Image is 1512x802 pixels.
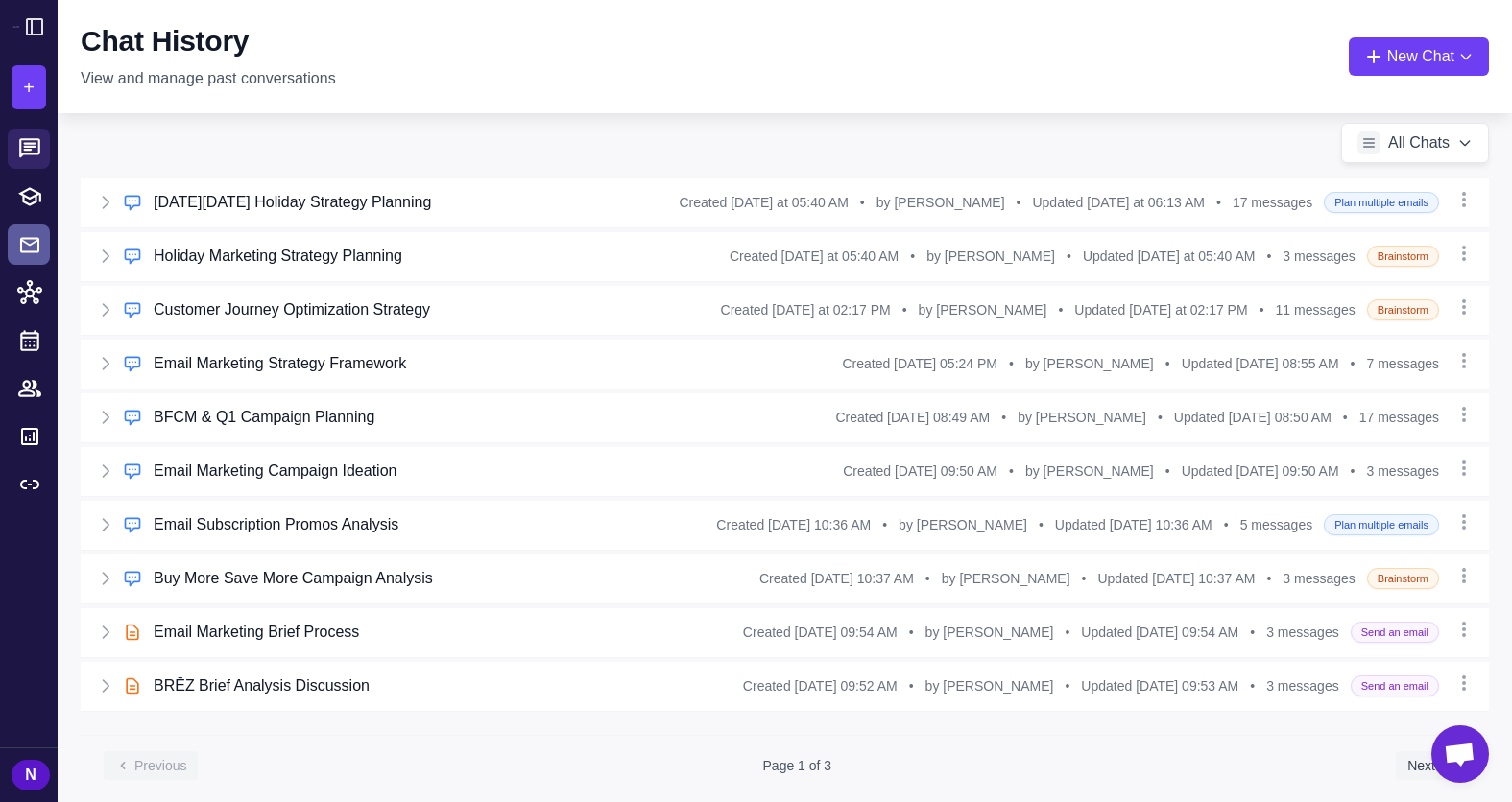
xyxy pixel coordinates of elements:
h3: BFCM & Q1 Campaign Planning [154,406,374,429]
h3: [DATE][DATE] Holiday Strategy Planning [154,191,431,214]
span: • [1067,246,1071,267]
span: by [PERSON_NAME] [925,675,1054,696]
span: Send an email [1351,622,1439,644]
span: Brainstorm [1367,568,1439,590]
h3: Customer Journey Optimization Strategy [154,298,430,321]
span: 17 messages [1359,407,1439,428]
span: • [1009,460,1014,482]
span: 11 messages [1276,299,1356,320]
h3: Email Marketing Brief Process [154,621,359,644]
span: • [1351,353,1356,374]
h3: Email Marketing Strategy Framework [154,352,406,375]
span: by [PERSON_NAME] [876,192,1005,213]
span: Updated [DATE] 08:55 AM [1182,353,1339,374]
span: by [PERSON_NAME] [942,568,1070,589]
span: Created [DATE] 09:54 AM [743,622,898,643]
div: Open chat [1431,725,1489,783]
span: 3 messages [1283,246,1355,267]
span: • [1158,407,1163,428]
span: Created [DATE] at 02:17 PM [721,299,891,320]
span: • [1017,192,1021,213]
span: Updated [DATE] at 05:40 AM [1083,246,1256,267]
span: • [1065,622,1069,643]
span: Updated [DATE] at 02:17 PM [1074,299,1247,320]
span: 3 messages [1367,460,1439,482]
span: Send an email [1351,675,1439,697]
span: • [1250,622,1255,643]
span: by [PERSON_NAME] [1025,460,1154,482]
span: Created [DATE] 05:24 PM [842,353,997,374]
button: New Chat [1349,37,1489,76]
span: 3 messages [1266,622,1338,643]
div: N [12,760,50,790]
span: • [1165,353,1170,374]
span: by [PERSON_NAME] [899,514,1027,535]
span: by [PERSON_NAME] [926,246,1055,267]
span: • [902,299,907,320]
h3: Email Marketing Campaign Ideation [154,460,396,483]
span: Created [DATE] 09:52 AM [743,675,898,696]
span: Updated [DATE] 09:54 AM [1081,622,1238,643]
span: • [860,192,865,213]
span: • [1343,407,1348,428]
img: Raleon Logo [12,26,19,27]
span: Created [DATE] 09:50 AM [843,460,997,482]
span: • [882,514,887,535]
h3: Holiday Marketing Strategy Planning [154,245,402,268]
span: Updated [DATE] 08:50 AM [1174,407,1332,428]
span: • [1250,675,1255,696]
span: by [PERSON_NAME] [925,622,1054,643]
span: Plan multiple emails [1324,514,1439,536]
span: • [1266,246,1271,267]
h3: Email Subscription Promos Analysis [154,513,398,536]
span: by [PERSON_NAME] [1025,353,1154,374]
span: Created [DATE] 10:37 AM [759,568,914,589]
span: 3 messages [1283,568,1355,589]
h3: BRĒZ Brief Analysis Discussion [154,674,370,697]
span: Updated [DATE] at 06:13 AM [1032,192,1205,213]
span: Updated [DATE] 09:50 AM [1182,460,1339,482]
span: • [1260,299,1264,320]
span: Created [DATE] 10:36 AM [716,514,871,535]
span: • [1266,568,1271,589]
span: Updated [DATE] 09:53 AM [1081,675,1238,696]
span: • [909,675,914,696]
button: All Chats [1341,123,1489,163]
span: • [1082,568,1087,589]
span: 3 messages [1266,675,1338,696]
button: Previous [104,751,198,780]
span: • [1165,460,1170,482]
button: Next [1396,751,1466,780]
button: + [12,65,46,109]
span: 5 messages [1240,514,1312,535]
p: View and manage past conversations [81,67,336,90]
span: 7 messages [1367,353,1439,374]
span: Updated [DATE] 10:37 AM [1097,568,1255,589]
span: • [1058,299,1063,320]
span: • [1009,353,1014,374]
span: Page 1 of 3 [763,755,832,776]
span: • [910,246,915,267]
span: Updated [DATE] 10:36 AM [1055,514,1212,535]
span: • [1001,407,1006,428]
span: • [1216,192,1221,213]
span: 17 messages [1233,192,1312,213]
span: + [23,73,34,102]
span: • [909,622,914,643]
span: • [925,568,930,589]
h1: Chat History [81,23,249,59]
span: by [PERSON_NAME] [919,299,1047,320]
span: Created [DATE] at 05:40 AM [679,192,848,213]
span: • [1039,514,1044,535]
h3: Buy More Save More Campaign Analysis [154,567,433,590]
span: by [PERSON_NAME] [1018,407,1146,428]
span: Created [DATE] at 05:40 AM [730,246,899,267]
span: Plan multiple emails [1324,192,1439,214]
span: • [1065,675,1069,696]
span: • [1351,460,1356,482]
span: Brainstorm [1367,246,1439,268]
span: • [1224,514,1229,535]
span: Created [DATE] 08:49 AM [835,407,990,428]
span: Brainstorm [1367,299,1439,321]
